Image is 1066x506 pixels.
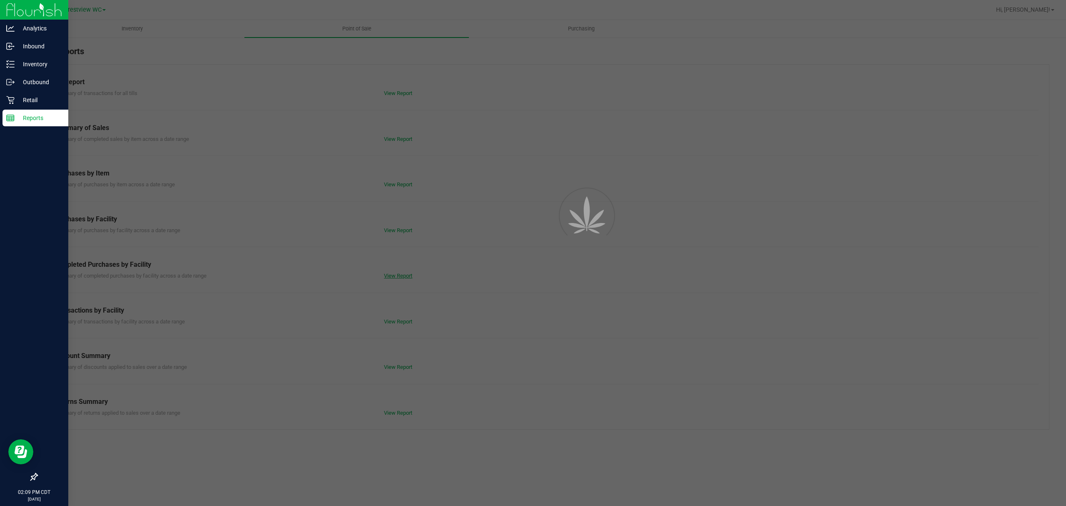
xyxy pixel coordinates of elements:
[15,113,65,123] p: Reports
[8,439,33,464] iframe: Resource center
[6,114,15,122] inline-svg: Reports
[15,95,65,105] p: Retail
[15,77,65,87] p: Outbound
[6,60,15,68] inline-svg: Inventory
[6,24,15,33] inline-svg: Analytics
[4,496,65,502] p: [DATE]
[15,59,65,69] p: Inventory
[6,78,15,86] inline-svg: Outbound
[15,41,65,51] p: Inbound
[6,96,15,104] inline-svg: Retail
[4,488,65,496] p: 02:09 PM CDT
[15,23,65,33] p: Analytics
[6,42,15,50] inline-svg: Inbound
